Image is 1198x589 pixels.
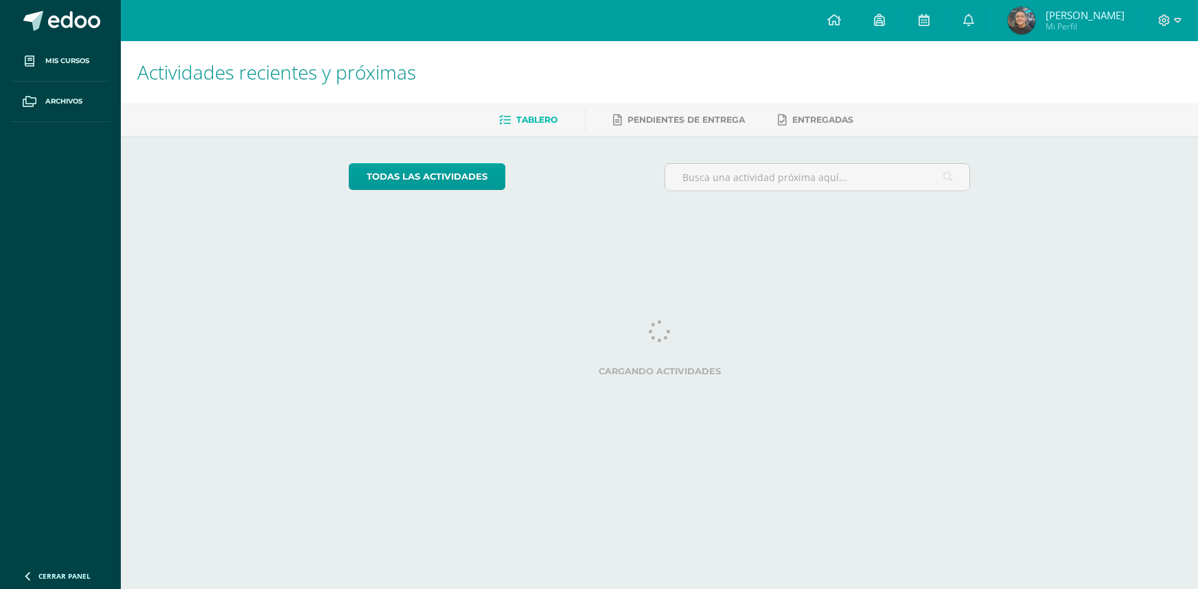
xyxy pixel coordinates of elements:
[137,59,416,85] span: Actividades recientes y próximas
[38,571,91,581] span: Cerrar panel
[349,366,970,376] label: Cargando actividades
[627,115,745,125] span: Pendientes de entrega
[1046,8,1125,22] span: [PERSON_NAME]
[1008,7,1035,34] img: 9e1e0745b5240b1f79afb0f3274331d1.png
[1046,21,1125,32] span: Mi Perfil
[349,163,505,190] a: todas las Actividades
[516,115,557,125] span: Tablero
[11,41,110,82] a: Mis cursos
[665,164,969,191] input: Busca una actividad próxima aquí...
[499,109,557,131] a: Tablero
[792,115,853,125] span: Entregadas
[613,109,745,131] a: Pendientes de entrega
[11,82,110,122] a: Archivos
[45,56,89,67] span: Mis cursos
[45,96,82,107] span: Archivos
[778,109,853,131] a: Entregadas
